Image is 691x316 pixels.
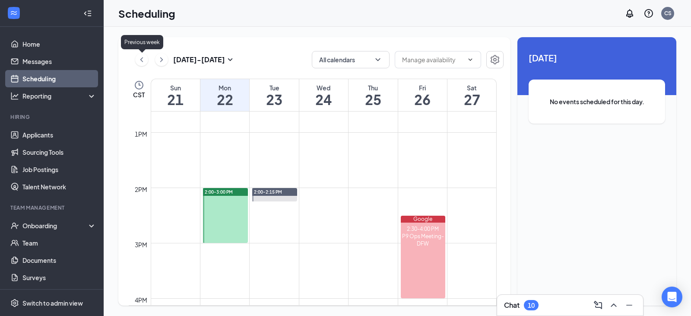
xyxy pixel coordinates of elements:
[200,79,249,111] a: September 22, 2025
[250,92,298,107] h1: 23
[398,83,447,92] div: Fri
[22,178,96,195] a: Talent Network
[151,79,200,111] a: September 21, 2025
[133,129,149,139] div: 1pm
[10,92,19,100] svg: Analysis
[349,79,397,111] a: September 25, 2025
[398,79,447,111] a: September 26, 2025
[622,298,636,312] button: Minimize
[200,92,249,107] h1: 22
[135,53,148,66] button: ChevronLeft
[10,221,19,230] svg: UserCheck
[83,9,92,18] svg: Collapse
[593,300,603,310] svg: ComposeMessage
[250,83,298,92] div: Tue
[22,144,96,161] a: Sourcing Tools
[22,35,96,53] a: Home
[155,53,168,66] button: ChevronRight
[299,83,348,92] div: Wed
[10,204,95,211] div: Team Management
[250,79,298,111] a: September 23, 2025
[447,79,496,111] a: September 27, 2025
[467,56,474,63] svg: ChevronDown
[529,51,665,64] span: [DATE]
[401,216,446,223] div: Google
[609,300,619,310] svg: ChevronUp
[173,55,225,64] h3: [DATE] - [DATE]
[137,54,146,65] svg: ChevronLeft
[490,54,500,65] svg: Settings
[134,80,144,90] svg: Clock
[22,126,96,144] a: Applicants
[200,83,249,92] div: Mon
[22,53,96,70] a: Messages
[624,8,635,19] svg: Notifications
[607,298,621,312] button: ChevronUp
[299,92,348,107] h1: 24
[664,10,672,17] div: CS
[401,233,446,247] div: P9 Ops Meeting-DFW
[22,252,96,269] a: Documents
[10,113,95,121] div: Hiring
[22,92,97,100] div: Reporting
[643,8,654,19] svg: QuestionInfo
[486,51,504,68] button: Settings
[374,55,382,64] svg: ChevronDown
[401,225,446,233] div: 2:30-4:00 PM
[254,189,282,195] span: 2:00-2:15 PM
[10,9,18,17] svg: WorkstreamLogo
[22,70,96,87] a: Scheduling
[133,295,149,305] div: 4pm
[349,83,397,92] div: Thu
[349,92,397,107] h1: 25
[398,92,447,107] h1: 26
[402,55,463,64] input: Manage availability
[22,269,96,286] a: Surveys
[151,92,200,107] h1: 21
[22,161,96,178] a: Job Postings
[225,54,235,65] svg: SmallChevronDown
[624,300,634,310] svg: Minimize
[151,83,200,92] div: Sun
[546,97,648,106] span: No events scheduled for this day.
[447,92,496,107] h1: 27
[205,189,233,195] span: 2:00-3:00 PM
[22,299,83,307] div: Switch to admin view
[22,221,89,230] div: Onboarding
[157,54,166,65] svg: ChevronRight
[528,302,535,309] div: 10
[133,240,149,249] div: 3pm
[10,299,19,307] svg: Settings
[662,287,682,307] div: Open Intercom Messenger
[133,185,149,194] div: 2pm
[22,234,96,252] a: Team
[133,90,145,99] span: CST
[121,35,163,49] div: Previous week
[312,51,390,68] button: All calendarsChevronDown
[591,298,605,312] button: ComposeMessage
[447,83,496,92] div: Sat
[504,300,520,310] h3: Chat
[118,6,175,21] h1: Scheduling
[299,79,348,111] a: September 24, 2025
